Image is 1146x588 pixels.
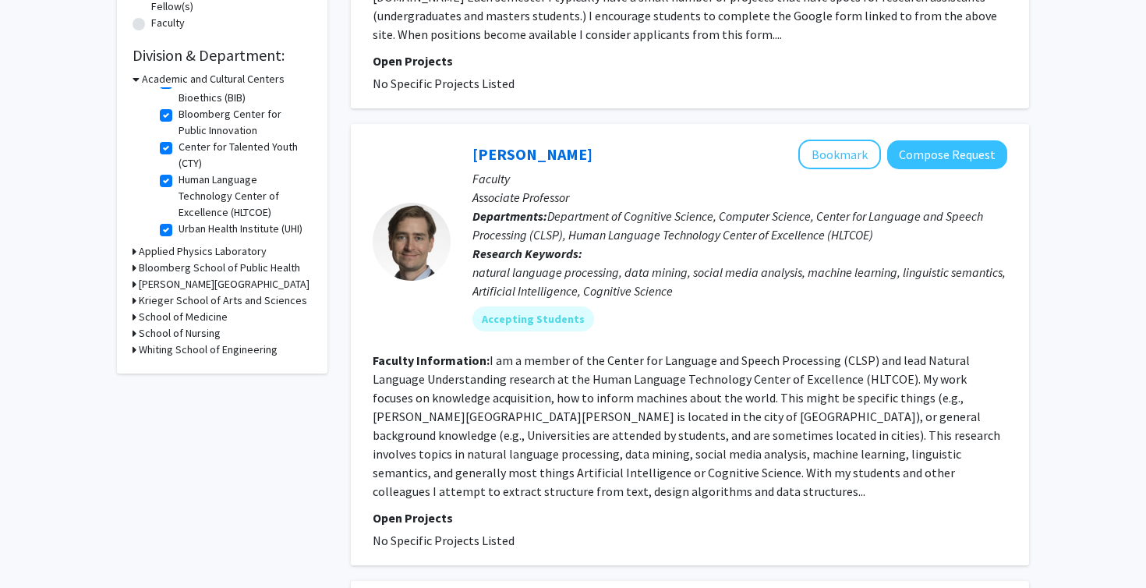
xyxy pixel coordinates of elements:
p: Open Projects [373,508,1007,527]
label: Berman Institute of Bioethics (BIB) [179,73,308,106]
h3: School of Nursing [139,325,221,342]
h3: [PERSON_NAME][GEOGRAPHIC_DATA] [139,276,309,292]
h3: Whiting School of Engineering [139,342,278,358]
h2: Division & Department: [133,46,312,65]
h3: Applied Physics Laboratory [139,243,267,260]
fg-read-more: I am a member of the Center for Language and Speech Processing (CLSP) and lead Natural Language U... [373,352,1000,499]
label: Bloomberg Center for Public Innovation [179,106,308,139]
span: Department of Cognitive Science, Computer Science, Center for Language and Speech Processing (CLS... [472,208,983,243]
p: Associate Professor [472,188,1007,207]
p: Faculty [472,169,1007,188]
h3: School of Medicine [139,309,228,325]
label: Urban Health Institute (UHI) [179,221,302,237]
h3: Krieger School of Arts and Sciences [139,292,307,309]
label: Center for Talented Youth (CTY) [179,139,308,172]
b: Departments: [472,208,547,224]
iframe: Chat [12,518,66,576]
button: Compose Request to Ben Van Durme [887,140,1007,169]
button: Add Ben Van Durme to Bookmarks [798,140,881,169]
span: No Specific Projects Listed [373,533,515,548]
b: Faculty Information: [373,352,490,368]
div: natural language processing, data mining, social media analysis, machine learning, linguistic sem... [472,263,1007,300]
a: [PERSON_NAME] [472,144,592,164]
h3: Bloomberg School of Public Health [139,260,300,276]
span: No Specific Projects Listed [373,76,515,91]
p: Open Projects [373,51,1007,70]
b: Research Keywords: [472,246,582,261]
label: Human Language Technology Center of Excellence (HLTCOE) [179,172,308,221]
mat-chip: Accepting Students [472,306,594,331]
h3: Academic and Cultural Centers [142,71,285,87]
label: Faculty [151,15,185,31]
